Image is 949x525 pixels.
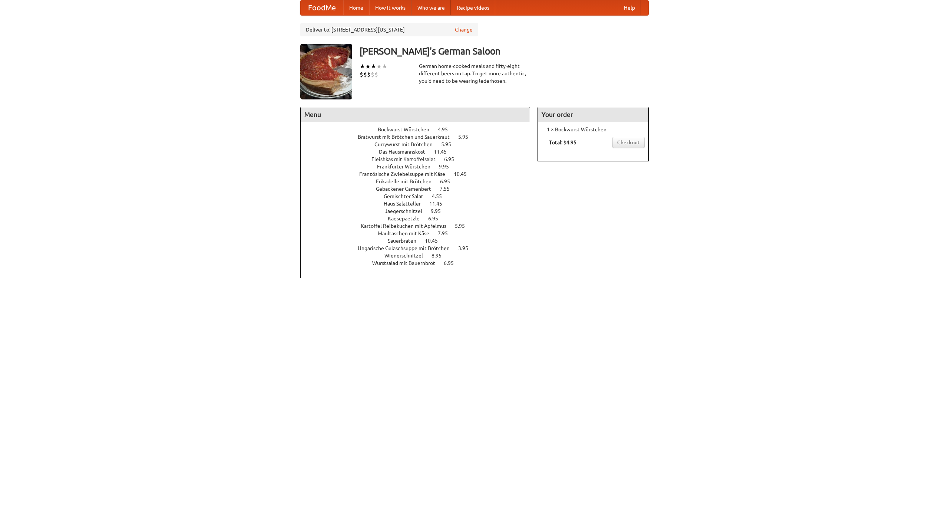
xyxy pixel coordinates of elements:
span: 4.55 [432,193,449,199]
span: 3.95 [458,245,476,251]
span: 6.95 [444,156,462,162]
li: $ [374,70,378,79]
div: German home-cooked meals and fifty-eight different beers on tap. To get more authentic, you'd nee... [419,62,530,85]
span: Wurstsalad mit Bauernbrot [372,260,443,266]
a: Haus Salatteller 11.45 [384,201,456,207]
a: Französische Zwiebelsuppe mit Käse 10.45 [359,171,480,177]
a: Kaesepaetzle 6.95 [388,216,452,222]
a: Jaegerschnitzel 9.95 [385,208,454,214]
li: $ [367,70,371,79]
span: Sauerbraten [388,238,424,244]
a: Sauerbraten 10.45 [388,238,452,244]
span: 5.95 [441,141,459,147]
span: 9.95 [431,208,448,214]
span: 7.55 [440,186,457,192]
span: Gebackener Camenbert [376,186,439,192]
a: Currywurst mit Brötchen 5.95 [374,141,465,147]
div: Deliver to: [STREET_ADDRESS][US_STATE] [300,23,478,36]
span: Das Hausmannskost [379,149,433,155]
span: Gemischter Salat [384,193,431,199]
a: Frankfurter Würstchen 9.95 [377,164,463,170]
span: 10.45 [454,171,474,177]
h3: [PERSON_NAME]'s German Saloon [360,44,649,59]
a: Who we are [411,0,451,15]
a: Help [618,0,641,15]
span: Bockwurst Würstchen [378,127,437,132]
a: Kartoffel Reibekuchen mit Apfelmus 5.95 [361,223,479,229]
li: ★ [371,62,376,70]
span: Kaesepaetzle [388,216,427,222]
span: 9.95 [439,164,456,170]
span: 8.95 [431,253,449,259]
span: Frikadelle mit Brötchen [376,178,439,184]
a: Wienerschnitzel 8.95 [384,253,455,259]
span: Haus Salatteller [384,201,428,207]
span: 4.95 [438,127,455,132]
span: 6.95 [444,260,461,266]
a: Bockwurst Würstchen 4.95 [378,127,462,132]
span: 5.95 [455,223,472,229]
a: Frikadelle mit Brötchen 6.95 [376,178,464,184]
span: 6.95 [440,178,457,184]
span: 11.45 [434,149,454,155]
img: angular.jpg [300,44,352,99]
span: Jaegerschnitzel [385,208,430,214]
b: Total: $4.95 [549,140,576,145]
span: Wienerschnitzel [384,253,430,259]
h4: Your order [538,107,648,122]
li: ★ [365,62,371,70]
a: Wurstsalad mit Bauernbrot 6.95 [372,260,467,266]
span: 10.45 [425,238,445,244]
span: 5.95 [458,134,476,140]
span: Frankfurter Würstchen [377,164,438,170]
span: Bratwurst mit Brötchen und Sauerkraut [358,134,457,140]
span: Maultaschen mit Käse [378,230,437,236]
li: ★ [382,62,387,70]
a: Recipe videos [451,0,495,15]
span: 11.45 [429,201,450,207]
a: Change [455,26,473,33]
li: $ [371,70,374,79]
a: Maultaschen mit Käse 7.95 [378,230,462,236]
h4: Menu [301,107,530,122]
li: $ [360,70,363,79]
li: 1 × Bockwurst Würstchen [542,126,645,133]
li: ★ [360,62,365,70]
span: Kartoffel Reibekuchen mit Apfelmus [361,223,454,229]
li: ★ [376,62,382,70]
span: Currywurst mit Brötchen [374,141,440,147]
a: How it works [369,0,411,15]
span: Französische Zwiebelsuppe mit Käse [359,171,453,177]
a: Fleishkas mit Kartoffelsalat 6.95 [371,156,468,162]
a: Bratwurst mit Brötchen und Sauerkraut 5.95 [358,134,482,140]
a: Home [343,0,369,15]
a: Gemischter Salat 4.55 [384,193,456,199]
a: FoodMe [301,0,343,15]
span: 6.95 [428,216,446,222]
a: Das Hausmannskost 11.45 [379,149,460,155]
a: Ungarische Gulaschsuppe mit Brötchen 3.95 [358,245,482,251]
a: Gebackener Camenbert 7.55 [376,186,463,192]
span: Fleishkas mit Kartoffelsalat [371,156,443,162]
li: $ [363,70,367,79]
span: Ungarische Gulaschsuppe mit Brötchen [358,245,457,251]
span: 7.95 [438,230,455,236]
a: Checkout [612,137,645,148]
